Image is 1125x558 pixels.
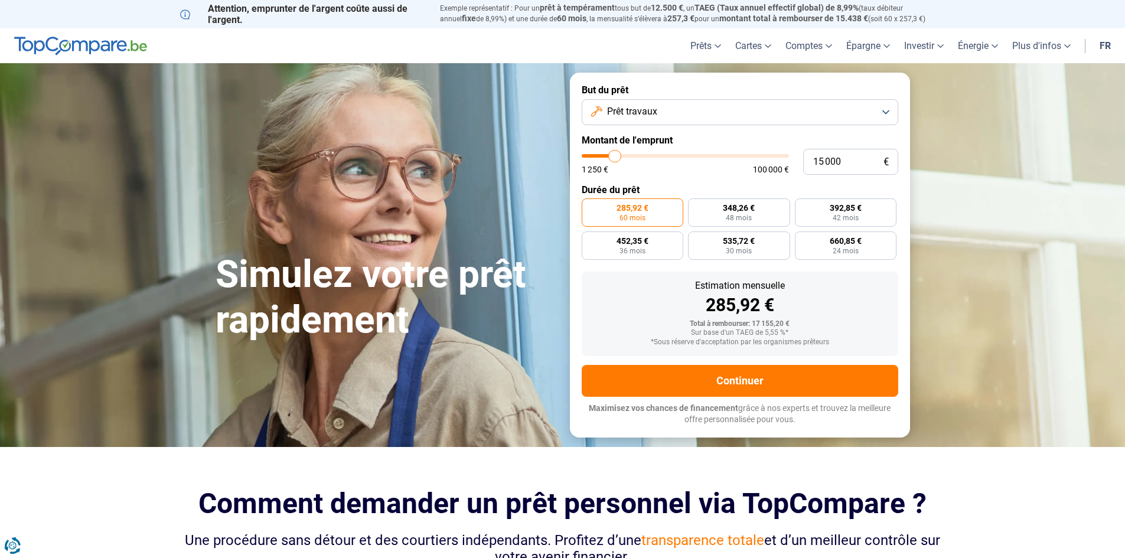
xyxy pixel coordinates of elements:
button: Prêt travaux [582,99,898,125]
h2: Comment demander un prêt personnel via TopCompare ? [180,487,945,520]
span: 36 mois [619,247,645,254]
span: montant total à rembourser de 15.438 € [719,14,868,23]
div: Total à rembourser: 17 155,20 € [591,320,889,328]
span: 535,72 € [723,237,755,245]
a: Investir [897,28,951,63]
span: prêt à tempérament [540,3,615,12]
span: 60 mois [619,214,645,221]
a: Cartes [728,28,778,63]
a: Épargne [839,28,897,63]
span: 48 mois [726,214,752,221]
span: 30 mois [726,247,752,254]
span: 60 mois [557,14,586,23]
span: 452,35 € [617,237,648,245]
span: € [883,157,889,167]
a: Plus d'infos [1005,28,1078,63]
div: 285,92 € [591,296,889,314]
span: fixe [462,14,476,23]
span: 660,85 € [830,237,862,245]
span: 12.500 € [651,3,683,12]
button: Continuer [582,365,898,397]
p: Exemple représentatif : Pour un tous but de , un (taux débiteur annuel de 8,99%) et une durée de ... [440,3,945,24]
h1: Simulez votre prêt rapidement [216,252,556,343]
span: 392,85 € [830,204,862,212]
span: transparence totale [641,532,764,549]
a: fr [1093,28,1118,63]
label: Durée du prêt [582,184,898,195]
label: But du prêt [582,84,898,96]
a: Prêts [683,28,728,63]
span: 285,92 € [617,204,648,212]
span: 348,26 € [723,204,755,212]
a: Énergie [951,28,1005,63]
span: 100 000 € [753,165,789,174]
img: TopCompare [14,37,147,56]
p: Attention, emprunter de l'argent coûte aussi de l'argent. [180,3,426,25]
span: Maximisez vos chances de financement [589,403,738,413]
span: 24 mois [833,247,859,254]
div: Estimation mensuelle [591,281,889,291]
span: TAEG (Taux annuel effectif global) de 8,99% [694,3,859,12]
span: Prêt travaux [607,105,657,118]
a: Comptes [778,28,839,63]
p: grâce à nos experts et trouvez la meilleure offre personnalisée pour vous. [582,403,898,426]
div: *Sous réserve d'acceptation par les organismes prêteurs [591,338,889,347]
span: 42 mois [833,214,859,221]
span: 257,3 € [667,14,694,23]
div: Sur base d'un TAEG de 5,55 %* [591,329,889,337]
label: Montant de l'emprunt [582,135,898,146]
span: 1 250 € [582,165,608,174]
